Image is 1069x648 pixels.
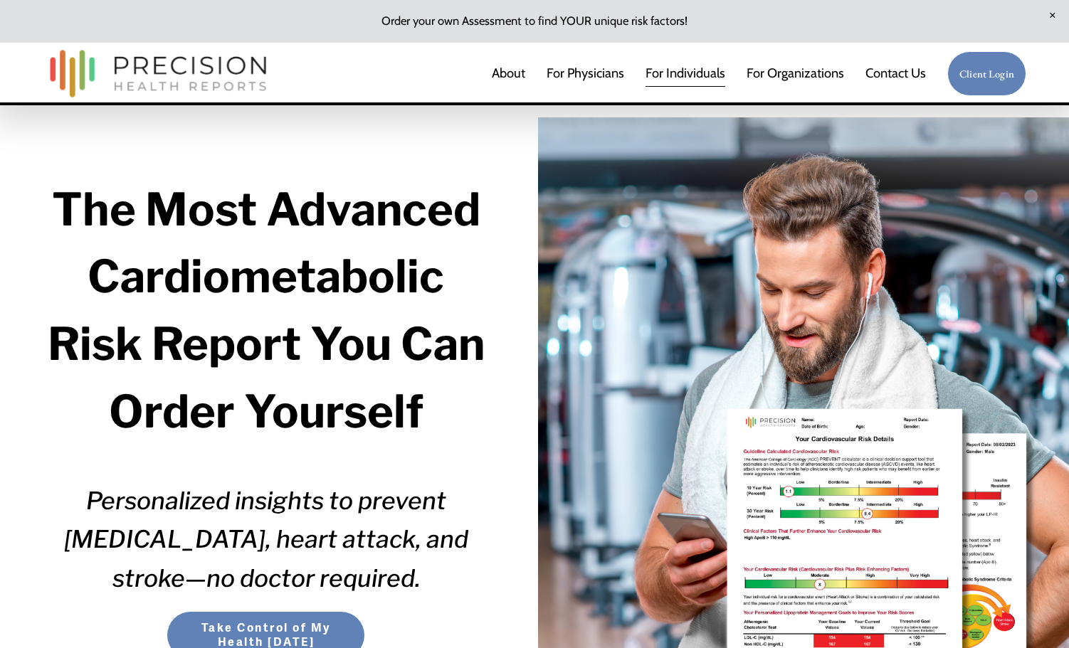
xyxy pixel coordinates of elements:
[747,60,844,87] span: For Organizations
[492,59,525,87] a: About
[64,486,473,593] em: Personalized insights to prevent [MEDICAL_DATA], heart attack, and stroke—no doctor required.
[747,59,844,87] a: folder dropdown
[547,59,624,87] a: For Physicians
[646,59,725,87] a: For Individuals
[865,59,926,87] a: Contact Us
[43,43,273,104] img: Precision Health Reports
[48,182,494,438] strong: The Most Advanced Cardiometabolic Risk Report You Can Order Yourself
[947,51,1026,96] a: Client Login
